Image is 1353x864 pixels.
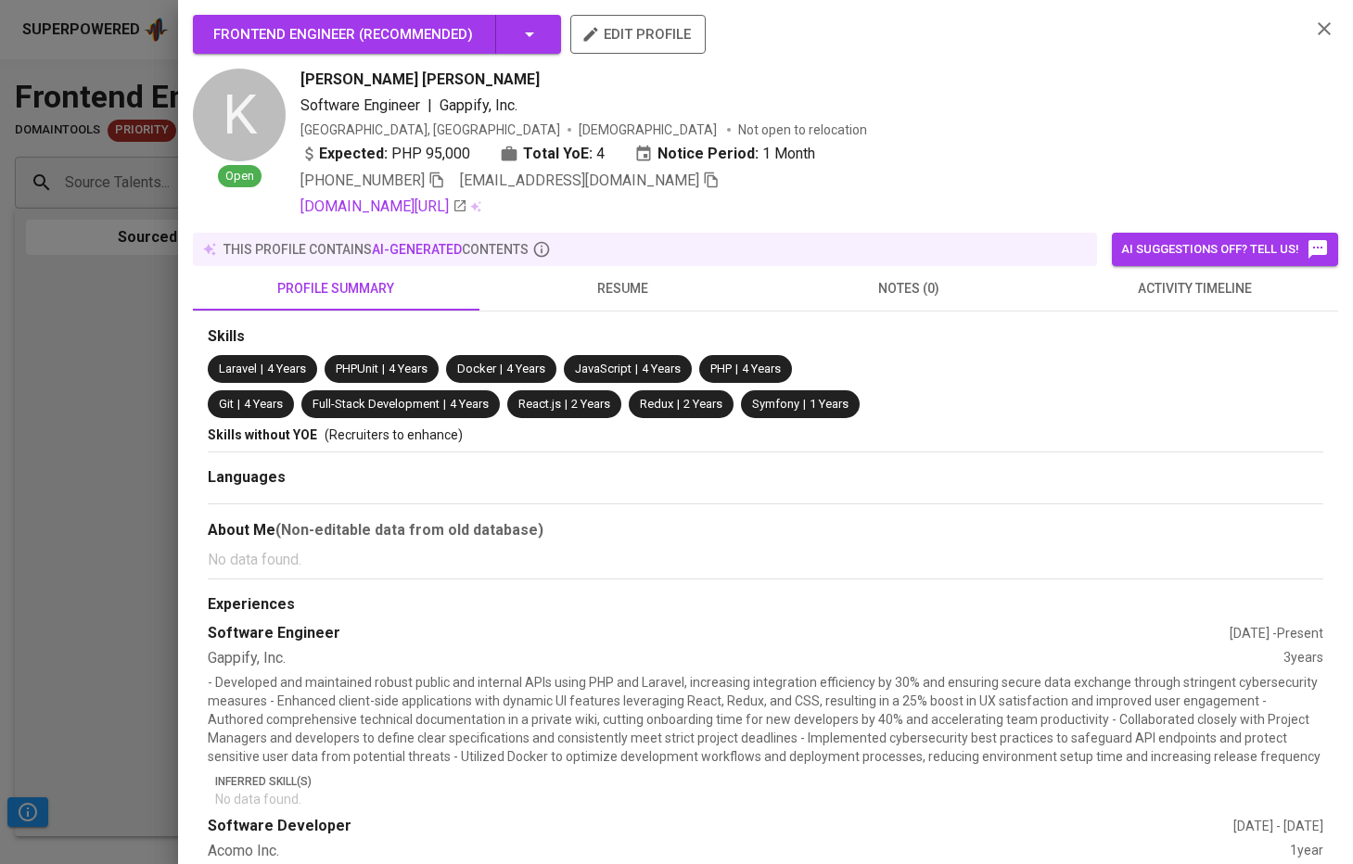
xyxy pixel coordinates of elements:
[208,594,1323,616] div: Experiences
[267,362,306,375] span: 4 Years
[428,95,432,117] span: |
[1063,277,1327,300] span: activity timeline
[575,362,632,375] span: JavaScript
[642,362,681,375] span: 4 Years
[1290,841,1323,862] div: 1 year
[738,121,867,139] p: Not open to relocation
[208,519,1323,541] div: About Me
[596,143,605,165] span: 4
[440,96,517,114] span: Gappify, Inc.
[752,397,799,411] span: Symfony
[208,816,1233,837] div: Software Developer
[1233,817,1323,835] div: [DATE] - [DATE]
[518,397,561,411] span: React.js
[208,673,1323,766] p: - Developed and maintained robust public and internal APIs using PHP and Laravel, increasing inte...
[213,26,473,43] span: Frontend Engineer ( Recommended )
[193,15,561,54] button: Frontend Engineer (Recommended)
[634,143,815,165] div: 1 Month
[223,240,529,259] p: this profile contains contents
[571,397,610,411] span: 2 Years
[215,790,1323,808] p: No data found.
[810,397,849,411] span: 1 Years
[457,362,496,375] span: Docker
[777,277,1041,300] span: notes (0)
[275,521,543,539] b: (Non-editable data from old database)
[523,143,593,165] b: Total YoE:
[193,69,286,161] div: K
[1121,238,1329,260] span: AI suggestions off? Tell us!
[657,143,759,165] b: Notice Period:
[300,196,467,218] a: [DOMAIN_NAME][URL]
[1112,233,1338,266] button: AI suggestions off? Tell us!
[570,26,706,41] a: edit profile
[208,623,1230,644] div: Software Engineer
[300,143,470,165] div: PHP 95,000
[735,361,738,378] span: |
[443,396,446,413] span: |
[640,397,673,411] span: Redux
[261,361,263,378] span: |
[319,143,388,165] b: Expected:
[491,277,755,300] span: resume
[218,168,262,185] span: Open
[579,121,720,139] span: [DEMOGRAPHIC_DATA]
[372,242,462,257] span: AI-generated
[585,22,691,46] span: edit profile
[336,362,378,375] span: PHPUnit
[208,648,1283,669] div: Gappify, Inc.
[635,361,638,378] span: |
[506,362,545,375] span: 4 Years
[204,277,468,300] span: profile summary
[570,15,706,54] button: edit profile
[244,397,283,411] span: 4 Years
[219,397,234,411] span: Git
[208,467,1323,489] div: Languages
[683,397,722,411] span: 2 Years
[382,361,385,378] span: |
[313,397,440,411] span: Full-Stack Development
[677,396,680,413] span: |
[1283,648,1323,669] div: 3 years
[208,427,317,442] span: Skills without YOE
[803,396,806,413] span: |
[710,362,732,375] span: PHP
[300,96,420,114] span: Software Engineer
[219,362,257,375] span: Laravel
[237,396,240,413] span: |
[208,841,1290,862] div: Acomo Inc.
[460,172,699,189] span: [EMAIL_ADDRESS][DOMAIN_NAME]
[1230,624,1323,642] div: [DATE] - Present
[300,69,540,91] span: [PERSON_NAME] [PERSON_NAME]
[215,773,1323,790] p: Inferred Skill(s)
[208,549,1323,571] p: No data found.
[208,326,1323,348] div: Skills
[742,362,781,375] span: 4 Years
[450,397,489,411] span: 4 Years
[300,172,425,189] span: [PHONE_NUMBER]
[300,121,560,139] div: [GEOGRAPHIC_DATA], [GEOGRAPHIC_DATA]
[325,427,463,442] span: (Recruiters to enhance)
[389,362,428,375] span: 4 Years
[500,361,503,378] span: |
[565,396,568,413] span: |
